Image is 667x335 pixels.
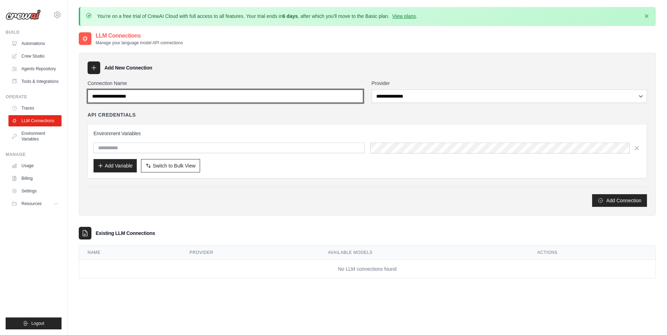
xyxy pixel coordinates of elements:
[592,194,647,207] button: Add Connection
[31,321,44,326] span: Logout
[21,201,41,206] span: Resources
[529,245,655,260] th: Actions
[372,80,647,87] label: Provider
[6,94,62,100] div: Operate
[94,159,137,172] button: Add Variable
[141,159,200,172] button: Switch to Bulk View
[6,9,41,20] img: Logo
[94,130,641,137] h3: Environment Variables
[6,317,62,329] button: Logout
[6,152,62,157] div: Manage
[104,64,152,71] h3: Add New Connection
[8,185,62,197] a: Settings
[88,80,363,87] label: Connection Name
[181,245,320,260] th: Provider
[8,160,62,171] a: Usage
[8,103,62,114] a: Traces
[6,29,62,35] div: Build
[392,13,416,19] a: View plans
[8,173,62,184] a: Billing
[79,245,181,260] th: Name
[8,51,62,62] a: Crew Studio
[282,13,298,19] strong: 6 days
[97,13,417,20] p: You're on a free trial of CrewAI Cloud with full access to all features. Your trial ends in , aft...
[79,260,655,278] td: No LLM connections found
[88,111,136,118] h4: API Credentials
[8,76,62,87] a: Tools & Integrations
[8,198,62,209] button: Resources
[8,115,62,126] a: LLM Connections
[8,38,62,49] a: Automations
[96,230,155,237] h3: Existing LLM Connections
[8,128,62,145] a: Environment Variables
[320,245,529,260] th: Available Models
[153,162,195,169] span: Switch to Bulk View
[96,40,183,46] p: Manage your language model API connections
[8,63,62,74] a: Agents Repository
[96,32,183,40] h2: LLM Connections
